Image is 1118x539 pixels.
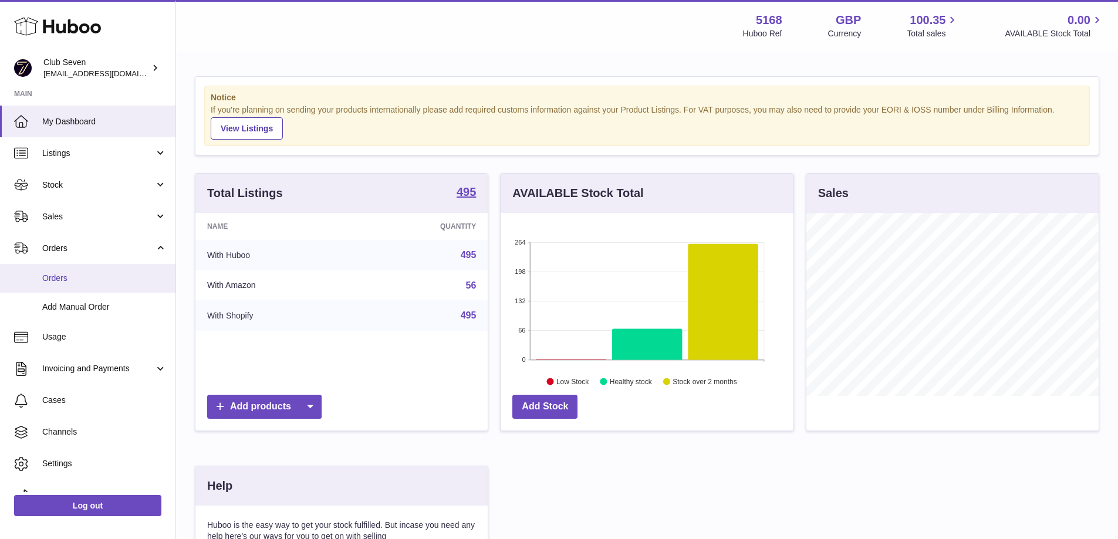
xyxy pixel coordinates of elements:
[14,59,32,77] img: info@wearclubseven.com
[42,301,167,313] span: Add Manual Order
[515,297,525,304] text: 132
[907,28,959,39] span: Total sales
[818,185,849,201] h3: Sales
[743,28,782,39] div: Huboo Ref
[910,12,945,28] span: 100.35
[461,310,477,320] a: 495
[43,69,173,78] span: [EMAIL_ADDRESS][DOMAIN_NAME]
[356,213,488,240] th: Quantity
[195,213,356,240] th: Name
[211,117,283,140] a: View Listings
[195,270,356,301] td: With Amazon
[512,395,577,419] a: Add Stock
[515,268,525,275] text: 198
[207,185,283,201] h3: Total Listings
[43,57,149,79] div: Club Seven
[207,395,322,419] a: Add products
[195,300,356,331] td: With Shopify
[457,186,476,200] a: 495
[42,273,167,284] span: Orders
[515,239,525,246] text: 264
[42,395,167,406] span: Cases
[42,116,167,127] span: My Dashboard
[457,186,476,198] strong: 495
[1005,12,1104,39] a: 0.00 AVAILABLE Stock Total
[42,148,154,159] span: Listings
[836,12,861,28] strong: GBP
[195,240,356,270] td: With Huboo
[907,12,959,39] a: 100.35 Total sales
[610,377,653,385] text: Healthy stock
[211,92,1083,103] strong: Notice
[207,478,232,494] h3: Help
[42,331,167,343] span: Usage
[211,104,1083,140] div: If you're planning on sending your products internationally please add required customs informati...
[1005,28,1104,39] span: AVAILABLE Stock Total
[556,377,589,385] text: Low Stock
[522,356,526,363] text: 0
[42,363,154,374] span: Invoicing and Payments
[1068,12,1090,28] span: 0.00
[42,211,154,222] span: Sales
[14,495,161,516] a: Log out
[756,12,782,28] strong: 5168
[42,490,167,501] span: Returns
[512,185,643,201] h3: AVAILABLE Stock Total
[461,250,477,260] a: 495
[519,327,526,334] text: 66
[42,458,167,469] span: Settings
[42,243,154,254] span: Orders
[673,377,737,385] text: Stock over 2 months
[42,426,167,438] span: Channels
[828,28,862,39] div: Currency
[42,179,154,191] span: Stock
[466,280,477,290] a: 56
